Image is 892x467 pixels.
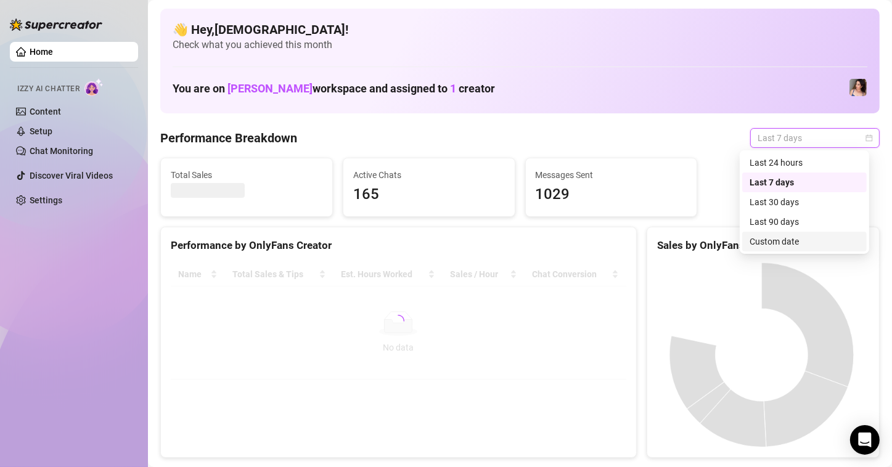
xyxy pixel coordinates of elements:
[750,176,859,189] div: Last 7 days
[10,18,102,31] img: logo-BBDzfeDw.svg
[30,171,113,181] a: Discover Viral Videos
[742,173,867,192] div: Last 7 days
[750,156,859,169] div: Last 24 hours
[171,168,322,182] span: Total Sales
[30,47,53,57] a: Home
[30,195,62,205] a: Settings
[742,212,867,232] div: Last 90 days
[536,168,687,182] span: Messages Sent
[750,235,859,248] div: Custom date
[657,237,869,254] div: Sales by OnlyFans Creator
[758,129,872,147] span: Last 7 days
[84,78,104,96] img: AI Chatter
[536,183,687,206] span: 1029
[850,425,880,455] div: Open Intercom Messenger
[173,38,867,52] span: Check what you achieved this month
[750,195,859,209] div: Last 30 days
[353,183,505,206] span: 165
[849,79,867,96] img: Lauren
[173,21,867,38] h4: 👋 Hey, [DEMOGRAPHIC_DATA] !
[353,168,505,182] span: Active Chats
[171,237,626,254] div: Performance by OnlyFans Creator
[160,129,297,147] h4: Performance Breakdown
[227,82,313,95] span: [PERSON_NAME]
[30,107,61,116] a: Content
[391,314,406,328] span: loading
[742,192,867,212] div: Last 30 days
[450,82,456,95] span: 1
[30,146,93,156] a: Chat Monitoring
[173,82,495,95] h1: You are on workspace and assigned to creator
[30,126,52,136] a: Setup
[742,153,867,173] div: Last 24 hours
[865,134,873,142] span: calendar
[742,232,867,251] div: Custom date
[17,83,80,95] span: Izzy AI Chatter
[750,215,859,229] div: Last 90 days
